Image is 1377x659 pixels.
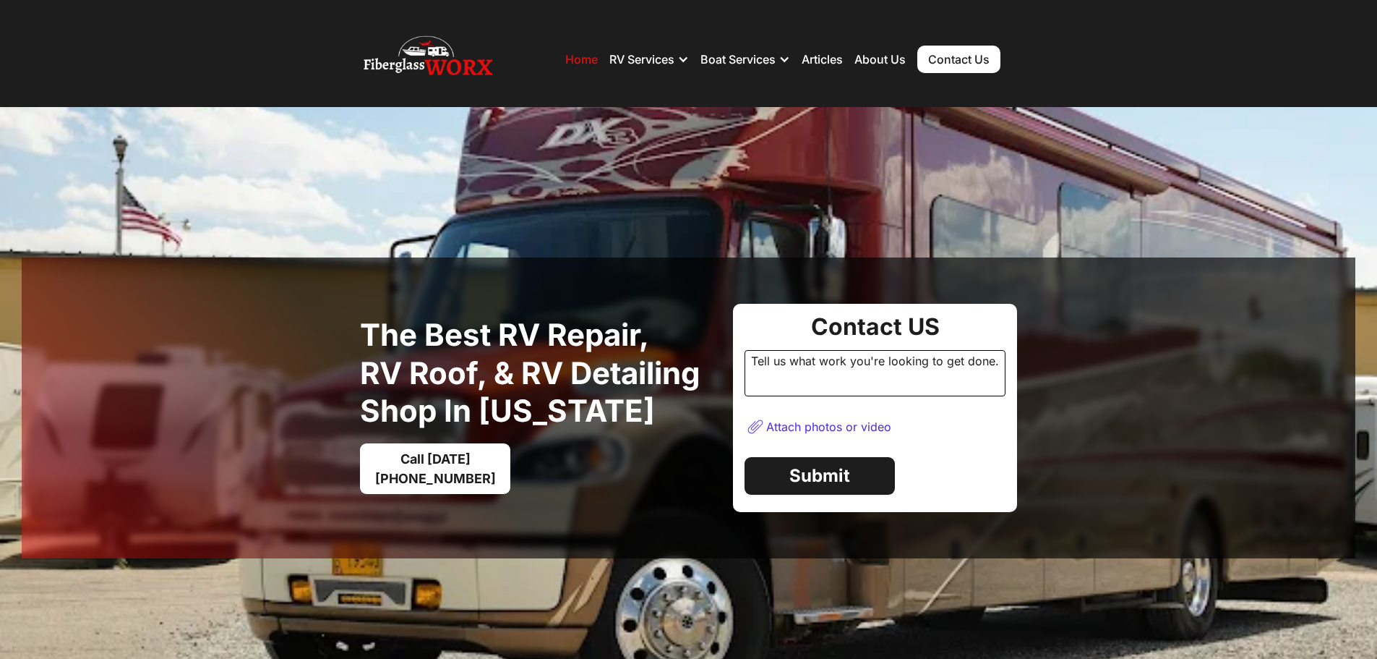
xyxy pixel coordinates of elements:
div: RV Services [609,52,674,67]
div: Boat Services [700,38,790,81]
a: About Us [854,52,906,67]
h1: The best RV Repair, RV Roof, & RV Detailing Shop in [US_STATE] [360,316,721,430]
a: Contact Us [917,46,1000,73]
a: Articles [802,52,843,67]
div: RV Services [609,38,689,81]
a: Call [DATE][PHONE_NUMBER] [360,443,510,494]
div: Boat Services [700,52,776,67]
div: Contact US [745,315,1005,339]
a: Home [565,52,598,67]
img: Fiberglass WorX – RV Repair, RV Roof & RV Detailing [364,30,492,88]
a: Submit [745,457,895,495]
div: Tell us what work you're looking to get done. [745,350,1005,396]
div: Attach photos or video [766,420,891,434]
